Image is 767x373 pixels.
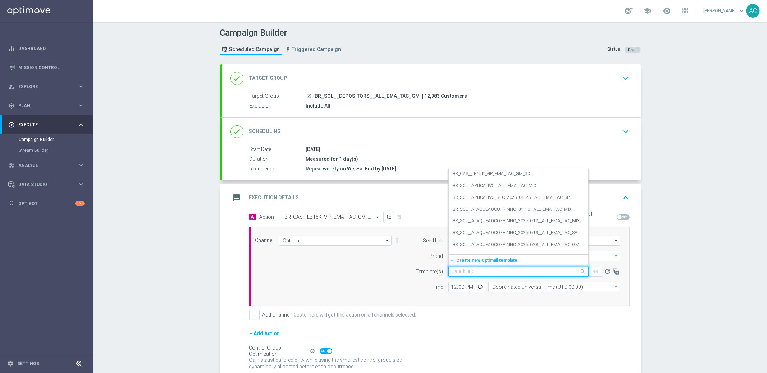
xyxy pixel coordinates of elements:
[422,93,467,100] span: | 12,983 Customers
[738,7,745,15] span: keyboard_arrow_down
[230,125,632,138] div: done Scheduling keyboard_arrow_down
[8,122,85,128] button: play_circle_outline Execute keyboard_arrow_right
[7,360,14,367] i: settings
[260,214,274,220] label: Action
[8,194,85,213] div: Optibot
[75,201,85,206] div: 5
[306,146,627,153] div: [DATE]
[449,258,456,263] i: add_new
[8,83,78,90] div: Explore
[613,282,620,292] i: arrow_drop_down
[18,104,78,108] span: Plan
[452,227,585,239] div: BR_SOL__ATAQUEAOCOFRINHO_20250519__ALL_EMA_TAC_SP
[18,182,78,187] span: Data Studio
[452,168,585,180] div: BR_CAS__LB15K_VIP_EMA_TAC_GM_SOL
[8,181,78,188] div: Data Studio
[452,204,585,215] div: BR_SOL__ATAQUEAOCOFRINHO_04_10__ALL_EMA_TAC_MIX
[249,345,310,357] div: Control Group Optimization
[230,191,243,204] i: message
[643,7,651,15] span: school
[18,123,78,127] span: Execute
[294,312,416,318] label: Customers will get this action on all channels selected.
[8,103,78,109] div: Plan
[8,201,85,206] div: lightbulb Optibot 5
[230,191,632,205] div: message Execution Details keyboard_arrow_up
[604,268,611,275] i: refresh
[8,163,85,168] button: track_changes Analyze keyboard_arrow_right
[306,155,627,163] div: Measured for 1 day(s)
[429,253,443,259] label: Brand
[628,47,637,52] span: Draft
[250,146,306,153] label: Start Date
[292,46,341,53] span: Triggered Campaign
[8,45,15,52] i: equalizer
[78,83,85,90] i: keyboard_arrow_right
[621,73,631,84] i: keyboard_arrow_down
[384,236,391,245] i: arrow_drop_down
[8,84,85,90] button: person_search Explore keyboard_arrow_right
[306,102,627,109] div: Include All
[8,83,15,90] i: person_search
[220,44,282,55] a: Scheduled Campaign
[78,121,85,128] i: keyboard_arrow_right
[19,134,93,145] div: Campaign Builder
[19,145,93,156] div: Stream Builder
[255,237,274,244] label: Channel
[8,65,85,70] button: Mission Control
[249,75,288,82] h2: Target Group
[456,258,517,263] span: Create new Optimail template
[621,126,631,137] i: keyboard_arrow_down
[250,103,306,109] label: Exclusion
[279,236,392,246] input: Select channel
[452,218,580,224] label: BR_SOL__ATAQUEAOCOFRINHO_20250512__ALL_EMA_TAC_MIX
[310,349,315,354] i: help_outline
[449,256,586,264] button: add_newCreate new Optimail template
[306,165,627,172] div: Repeat weekly on We, Sa. End by [DATE]
[566,211,614,223] label: Conditional Execution
[613,236,620,245] i: arrow_drop_down
[452,242,579,248] label: BR_SOL__ATAQUEAOCOFRINHO_20250528__ALL_EMA_TAC_GM
[19,147,75,153] a: Stream Builder
[620,191,632,205] button: keyboard_arrow_up
[452,195,570,201] label: BR_SOL__APLICATIVO_RPQ_2025_04_23__ALL_EMA_TAC_SP
[249,310,260,320] button: +
[746,4,760,18] div: AC
[18,85,78,89] span: Explore
[452,192,585,204] div: BR_SOL__APLICATIVO_RPQ_2025_04_23__ALL_EMA_TAC_SP
[18,194,75,213] a: Optibot
[306,93,312,99] i: launch
[603,267,612,277] button: refresh
[625,46,641,52] colored-tag: Draft
[452,230,577,236] label: BR_SOL__ATAQUEAOCOFRINHO_20250519__ALL_EMA_TAC_SP
[17,361,39,366] a: Settings
[8,162,78,169] div: Analyze
[249,329,281,338] button: + Add Action
[423,238,443,244] label: Seed List
[8,103,85,109] button: gps_fixed Plan keyboard_arrow_right
[262,312,291,318] label: Add Channel
[249,128,281,135] h2: Scheduling
[452,180,585,192] div: BR_SOL__APLICATIVO__ALL_EMA_TAC_MIX
[78,162,85,169] i: keyboard_arrow_right
[230,72,632,85] div: done Target Group keyboard_arrow_down
[703,5,746,16] a: [PERSON_NAME]keyboard_arrow_down
[284,44,343,55] a: Triggered Campaign
[448,168,589,267] ng-dropdown-panel: Options list
[229,46,280,53] span: Scheduled Campaign
[8,103,15,109] i: gps_fixed
[250,166,306,172] label: Recurrence
[416,269,443,275] label: Template(s)
[249,214,256,220] span: A
[8,182,85,187] div: Data Studio keyboard_arrow_right
[8,162,15,169] i: track_changes
[608,46,622,53] div: Status:
[8,46,85,51] div: equalizer Dashboard
[18,163,78,168] span: Analyze
[250,93,306,100] label: Target Group
[452,171,533,177] label: BR_CAS__LB15K_VIP_EMA_TAC_GM_SOL
[620,125,632,138] button: keyboard_arrow_down
[452,251,585,263] div: BR_SOL__ATAQUEAOCOFRINHO_20250604__ALL_EMA_TAC_GM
